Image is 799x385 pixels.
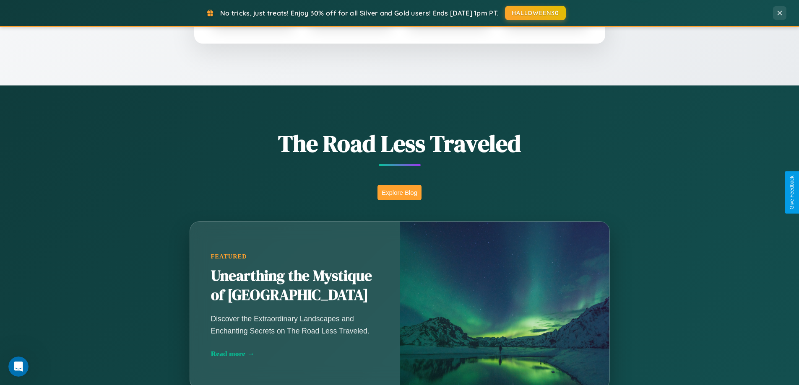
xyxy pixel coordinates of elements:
div: Featured [211,253,379,260]
button: Explore Blog [377,185,422,200]
h2: Unearthing the Mystique of [GEOGRAPHIC_DATA] [211,266,379,305]
div: Give Feedback [789,176,795,209]
button: HALLOWEEN30 [505,6,566,20]
span: No tricks, just treats! Enjoy 30% off for all Silver and Gold users! Ends [DATE] 1pm PT. [220,9,499,17]
div: Read more → [211,349,379,358]
h1: The Road Less Traveled [148,127,651,160]
p: Discover the Extraordinary Landscapes and Enchanting Secrets on The Road Less Traveled. [211,313,379,336]
iframe: Intercom live chat [8,357,29,377]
